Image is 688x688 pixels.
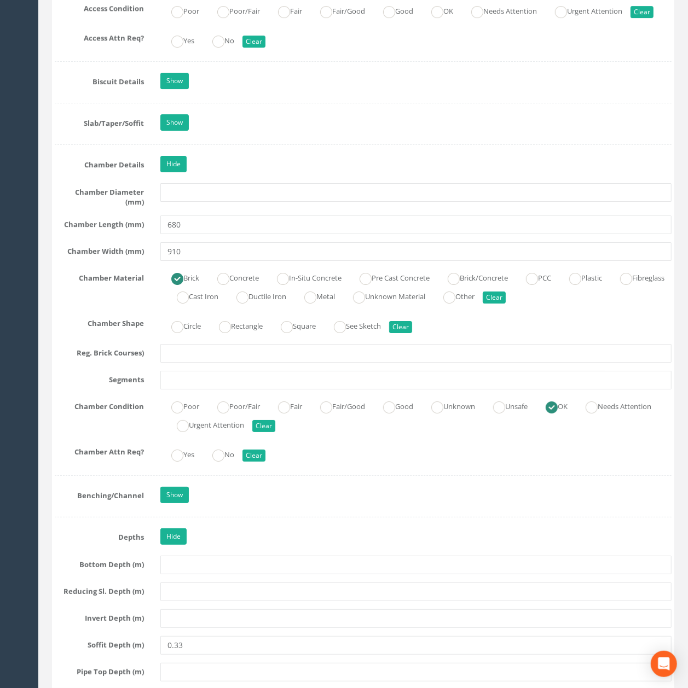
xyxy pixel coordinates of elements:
label: Benching/Channel [47,487,152,501]
label: Needs Attention [575,398,651,413]
label: Good [372,398,413,413]
label: In-Situ Concrete [266,269,342,285]
label: Urgent Attention [166,416,244,432]
label: PCC [515,269,551,285]
label: No [201,446,234,462]
label: Slab/Taper/Soffit [47,114,152,129]
label: Depths [47,528,152,543]
label: OK [420,2,453,18]
label: OK [535,398,568,413]
label: Fair/Good [309,398,365,413]
label: Unsafe [482,398,528,413]
label: Concrete [206,269,259,285]
label: Good [372,2,413,18]
button: Clear [631,6,654,18]
a: Hide [160,156,187,172]
label: Other [432,288,475,304]
label: Poor/Fair [206,2,260,18]
label: Access Attn Req? [47,29,152,43]
label: See Sketch [323,317,381,333]
label: Biscuit Details [47,73,152,87]
label: Circle [160,317,201,333]
label: Poor [160,398,199,413]
label: Poor/Fair [206,398,260,413]
button: Clear [252,420,275,432]
label: Fibreglass [609,269,664,285]
label: Pipe Top Depth (m) [47,663,152,677]
label: Square [270,317,316,333]
label: Chamber Diameter (mm) [47,183,152,207]
label: Metal [293,288,335,304]
label: Unknown [420,398,475,413]
label: Chamber Material [47,269,152,283]
label: Chamber Shape [47,314,152,329]
label: Poor [160,2,199,18]
label: Yes [160,32,194,48]
label: Rectangle [208,317,263,333]
button: Clear [389,321,412,333]
label: Yes [160,446,194,462]
a: Hide [160,528,187,545]
label: Chamber Attn Req? [47,443,152,457]
label: Segments [47,371,152,385]
label: Chamber Width (mm) [47,242,152,256]
label: No [201,32,234,48]
a: Show [160,73,189,89]
button: Clear [242,36,265,48]
label: Plastic [558,269,602,285]
label: Chamber Condition [47,398,152,412]
label: Soffit Depth (m) [47,636,152,650]
label: Pre Cast Concrete [349,269,430,285]
label: Reg. Brick Courses) [47,344,152,358]
label: Brick [160,269,199,285]
div: Open Intercom Messenger [651,651,677,677]
a: Show [160,487,189,503]
label: Fair [267,2,302,18]
label: Invert Depth (m) [47,609,152,623]
button: Clear [483,291,506,304]
label: Needs Attention [460,2,537,18]
label: Urgent Attention [544,2,622,18]
button: Clear [242,450,265,462]
label: Ductile Iron [226,288,286,304]
label: Bottom Depth (m) [47,556,152,570]
a: Show [160,114,189,131]
label: Chamber Details [47,156,152,170]
label: Chamber Length (mm) [47,215,152,230]
label: Brick/Concrete [437,269,508,285]
label: Unknown Material [342,288,425,304]
label: Cast Iron [166,288,218,304]
label: Fair/Good [309,2,365,18]
label: Fair [267,398,302,413]
label: Reducing Sl. Depth (m) [47,582,152,597]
